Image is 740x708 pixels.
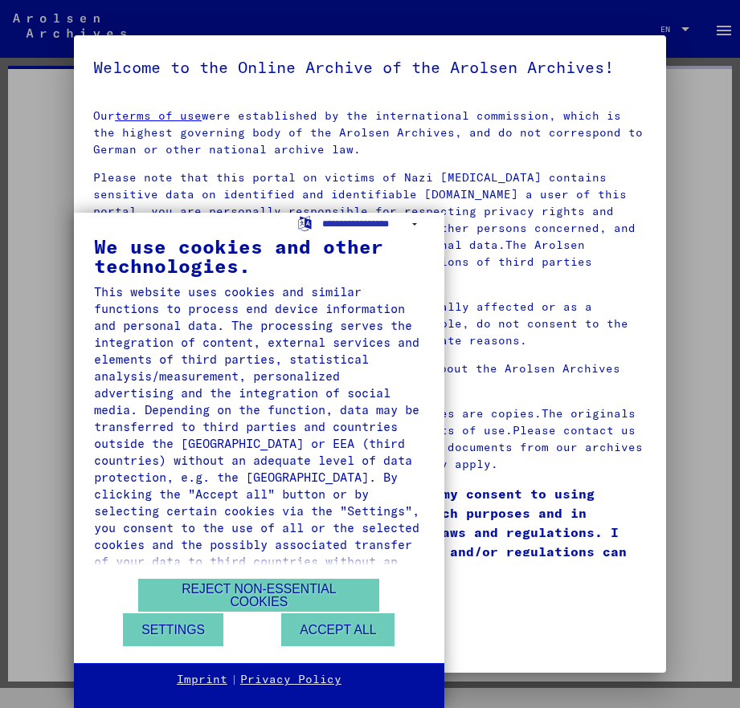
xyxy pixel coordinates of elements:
[138,579,379,612] button: Reject non-essential cookies
[94,237,424,275] div: We use cookies and other technologies.
[94,283,424,587] div: This website uses cookies and similar functions to process end device information and personal da...
[177,672,227,688] a: Imprint
[281,613,395,646] button: Accept all
[240,672,341,688] a: Privacy Policy
[123,613,223,646] button: Settings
